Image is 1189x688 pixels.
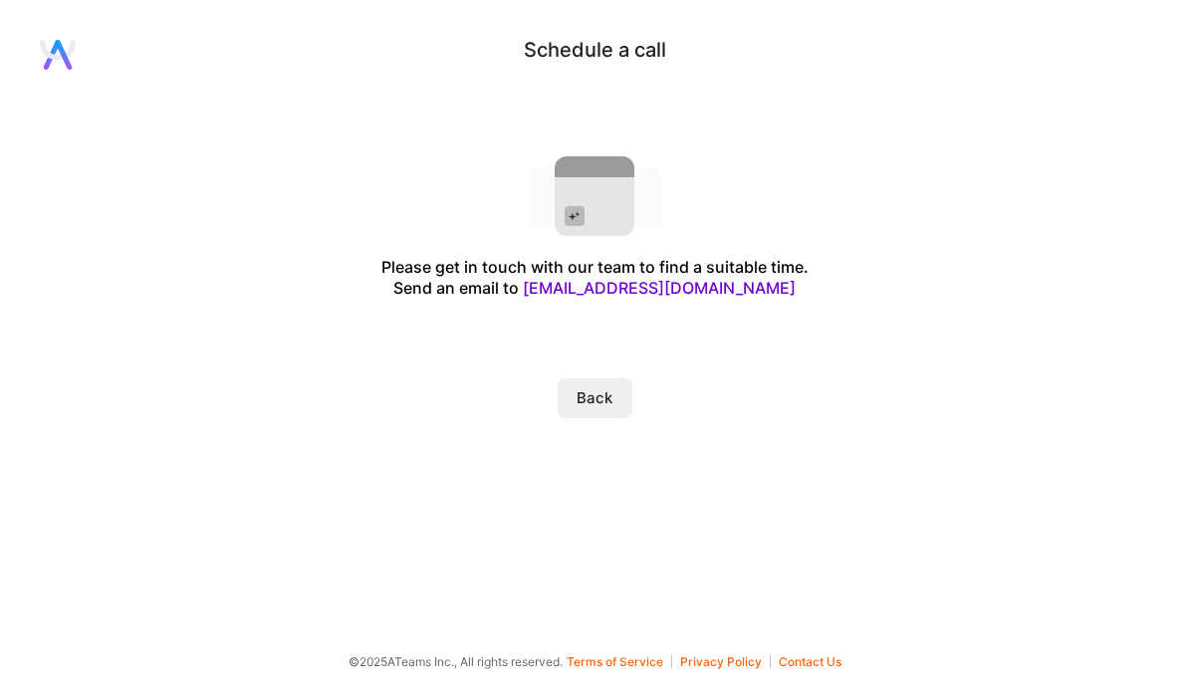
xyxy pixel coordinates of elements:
[680,655,771,668] button: Privacy Policy
[779,655,841,668] button: Contact Us
[349,651,563,672] span: © 2025 ATeams Inc., All rights reserved.
[567,655,672,668] button: Terms of Service
[381,257,809,299] div: Please get in touch with our team to find a suitable time. Send an email to
[524,40,666,61] div: Schedule a call
[558,378,632,418] button: Back
[523,278,796,298] a: [EMAIL_ADDRESS][DOMAIN_NAME]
